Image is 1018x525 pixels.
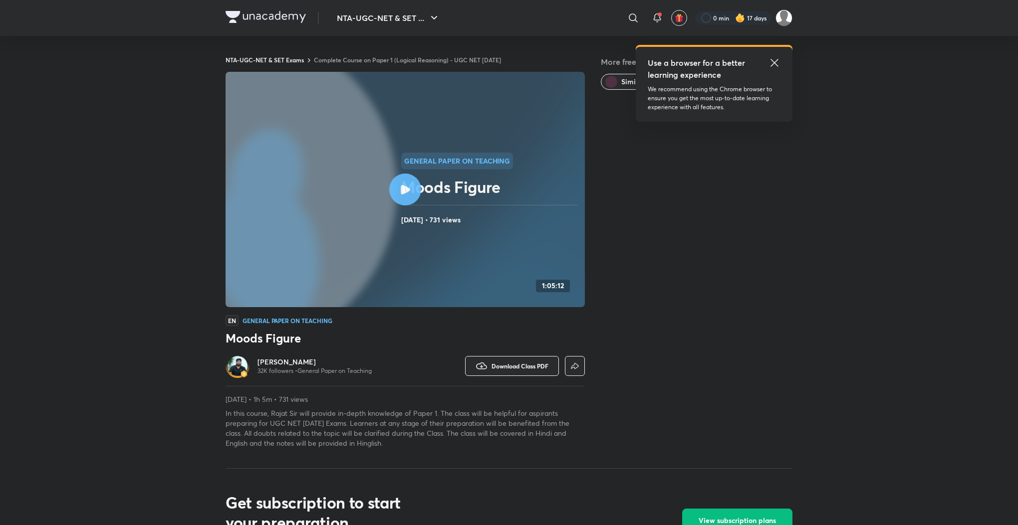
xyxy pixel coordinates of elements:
[257,367,372,375] p: 32K followers • General Paper on Teaching
[241,370,248,377] img: badge
[465,356,559,376] button: Download Class PDF
[257,357,372,367] a: [PERSON_NAME]
[735,13,745,23] img: streak
[226,394,585,404] p: [DATE] • 1h 5m • 731 views
[226,11,306,25] a: Company Logo
[542,282,564,290] h4: 1:05:12
[226,315,239,326] span: EN
[621,77,670,87] span: Similar classes
[401,177,581,197] h2: Moods Figure
[648,57,747,81] h5: Use a browser for a better learning experience
[226,11,306,23] img: Company Logo
[775,9,792,26] img: Sakshi Nath
[675,13,684,22] img: avatar
[331,8,446,28] button: NTA-UGC-NET & SET ...
[228,356,248,376] img: Avatar
[226,408,585,448] p: In this course, Rajat Sir will provide in-depth knowledge of Paper 1. The class will be helpful f...
[314,56,501,64] a: Complete Course on Paper 1 (Logical Reasoning) - UGC NET [DATE]
[671,10,687,26] button: avatar
[226,354,250,378] a: Avatarbadge
[648,85,780,112] p: We recommend using the Chrome browser to ensure you get the most up-to-date learning experience w...
[492,362,548,370] span: Download Class PDF
[226,330,585,346] h3: Moods Figure
[243,318,332,324] h4: General Paper on Teaching
[401,213,581,226] h4: [DATE] • 731 views
[601,74,678,90] button: Similar classes
[601,56,792,68] h5: More free classes
[226,56,304,64] a: NTA-UGC-NET & SET Exams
